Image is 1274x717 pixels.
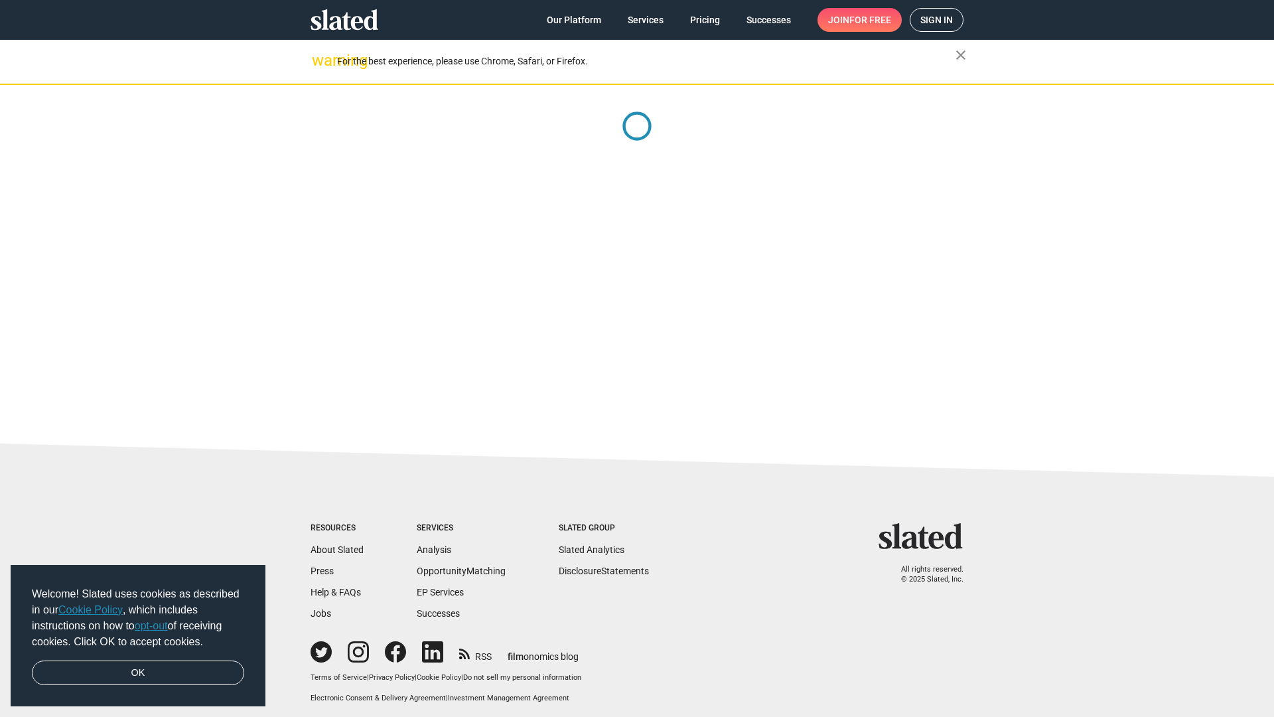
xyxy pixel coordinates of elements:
[311,544,364,555] a: About Slated
[547,8,601,32] span: Our Platform
[849,8,891,32] span: for free
[417,587,464,597] a: EP Services
[920,9,953,31] span: Sign in
[311,608,331,619] a: Jobs
[369,673,415,682] a: Privacy Policy
[536,8,612,32] a: Our Platform
[559,523,649,534] div: Slated Group
[446,694,448,702] span: |
[448,694,569,702] a: Investment Management Agreement
[311,673,367,682] a: Terms of Service
[679,8,731,32] a: Pricing
[828,8,891,32] span: Join
[746,8,791,32] span: Successes
[417,608,460,619] a: Successes
[461,673,463,682] span: |
[11,565,265,707] div: cookieconsent
[508,640,579,663] a: filmonomics blog
[367,673,369,682] span: |
[417,673,461,682] a: Cookie Policy
[628,8,664,32] span: Services
[617,8,674,32] a: Services
[337,52,955,70] div: For the best experience, please use Chrome, Safari, or Firefox.
[736,8,802,32] a: Successes
[417,523,506,534] div: Services
[32,661,244,686] a: dismiss cookie message
[910,8,963,32] a: Sign in
[508,651,524,662] span: film
[58,604,123,615] a: Cookie Policy
[559,544,624,555] a: Slated Analytics
[32,586,244,650] span: Welcome! Slated uses cookies as described in our , which includes instructions on how to of recei...
[559,566,649,576] a: DisclosureStatements
[463,673,581,683] button: Do not sell my personal information
[135,620,168,631] a: opt-out
[417,544,451,555] a: Analysis
[415,673,417,682] span: |
[953,47,969,63] mat-icon: close
[312,52,328,68] mat-icon: warning
[311,566,334,576] a: Press
[459,643,492,663] a: RSS
[417,566,506,576] a: OpportunityMatching
[817,8,902,32] a: Joinfor free
[690,8,720,32] span: Pricing
[311,694,446,702] a: Electronic Consent & Delivery Agreement
[311,523,364,534] div: Resources
[311,587,361,597] a: Help & FAQs
[887,565,963,584] p: All rights reserved. © 2025 Slated, Inc.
